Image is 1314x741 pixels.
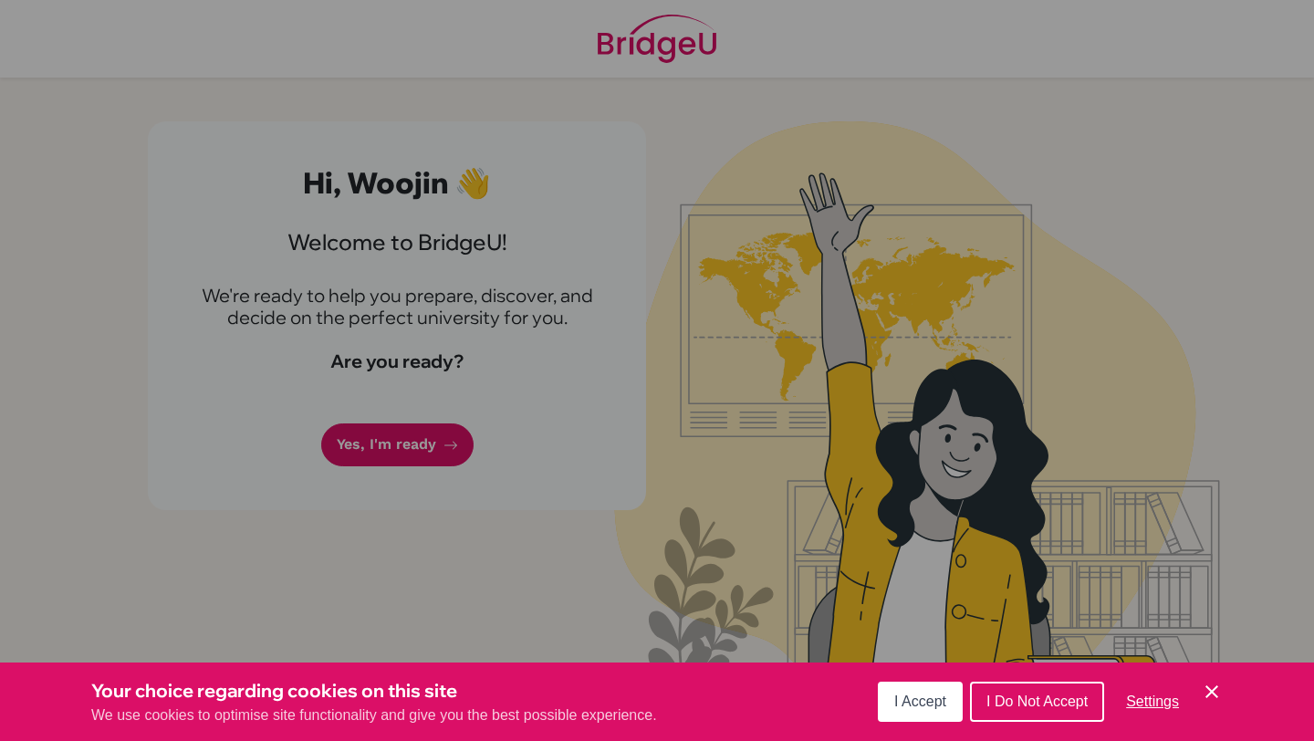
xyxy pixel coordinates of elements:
[1111,684,1194,720] button: Settings
[986,694,1088,709] span: I Do Not Accept
[1201,681,1223,703] button: Save and close
[91,704,657,726] p: We use cookies to optimise site functionality and give you the best possible experience.
[894,694,946,709] span: I Accept
[1126,694,1179,709] span: Settings
[970,682,1104,722] button: I Do Not Accept
[878,682,963,722] button: I Accept
[91,677,657,704] h3: Your choice regarding cookies on this site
